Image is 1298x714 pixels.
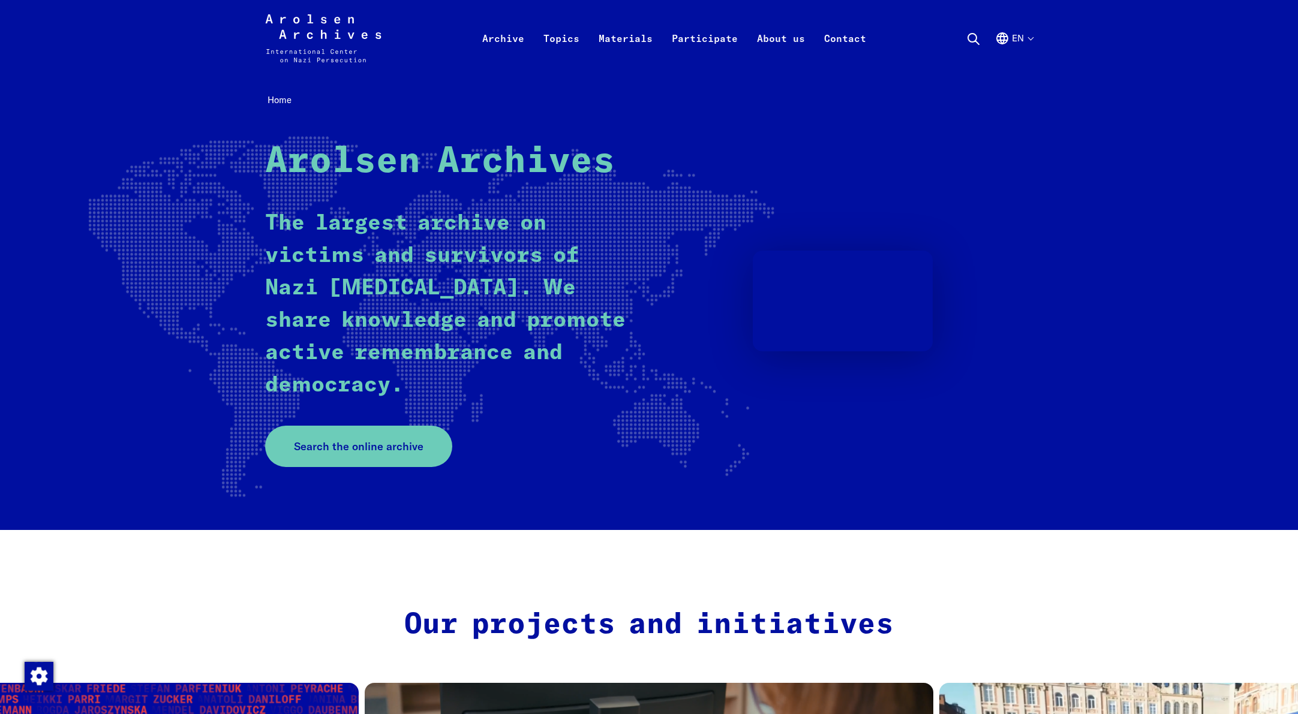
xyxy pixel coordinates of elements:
[24,661,53,690] div: Change consent
[265,91,1033,110] nav: Breadcrumb
[995,31,1033,74] button: English, language selection
[747,29,815,77] a: About us
[473,14,876,62] nav: Primary
[265,207,628,402] p: The largest archive on victims and survivors of Nazi [MEDICAL_DATA]. We share knowledge and promo...
[294,438,423,454] span: Search the online archive
[265,426,452,467] a: Search the online archive
[662,29,747,77] a: Participate
[268,94,292,106] span: Home
[395,608,903,643] h2: Our projects and initiatives
[25,662,53,691] img: Change consent
[265,144,615,180] strong: Arolsen Archives
[589,29,662,77] a: Materials
[473,29,534,77] a: Archive
[534,29,589,77] a: Topics
[815,29,876,77] a: Contact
